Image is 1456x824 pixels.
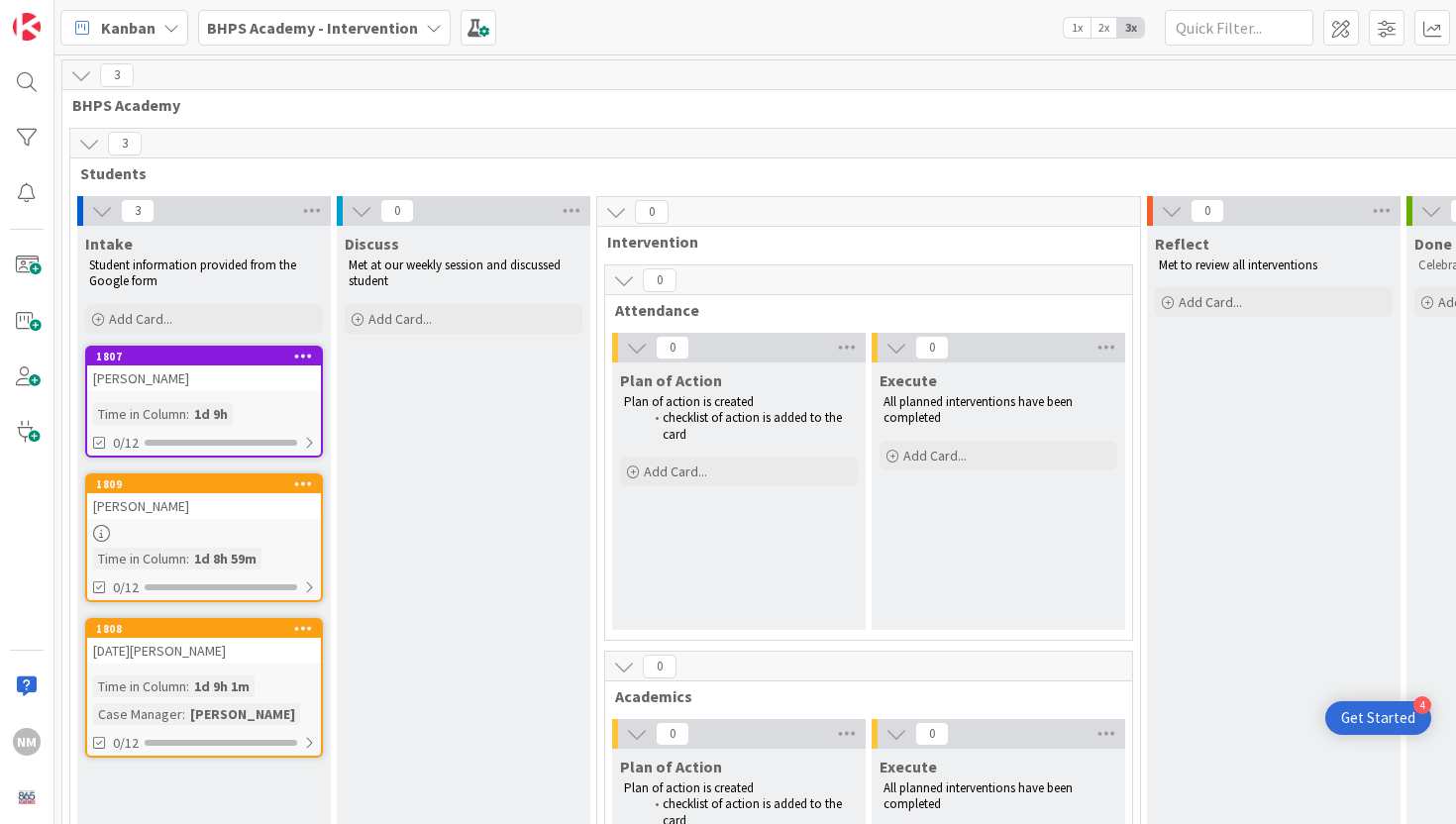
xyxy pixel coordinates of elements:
div: 1809[PERSON_NAME] [87,475,321,519]
span: Plan of action is created [624,393,754,410]
span: Done [1414,234,1452,254]
div: Time in Column [93,675,186,697]
span: Add Card... [109,310,172,328]
div: Time in Column [93,548,186,569]
span: : [186,548,189,569]
span: Add Card... [903,447,967,464]
span: 0/12 [113,433,139,454]
b: BHPS Academy - Intervention [207,18,418,38]
span: Attendance [615,300,1107,320]
a: 1807[PERSON_NAME]Time in Column:1d 9h0/12 [85,346,323,458]
span: Academics [615,686,1107,706]
span: Intake [85,234,133,254]
span: Plan of Action [620,370,722,390]
span: Execute [880,757,937,776]
span: Met to review all interventions [1159,257,1317,273]
span: Execute [880,370,937,390]
span: 0 [1191,199,1224,223]
div: 1808 [96,622,321,636]
div: [PERSON_NAME] [87,365,321,391]
span: Met at our weekly session and discussed student [349,257,564,289]
span: 0/12 [113,733,139,754]
a: 1809[PERSON_NAME]Time in Column:1d 8h 59m0/12 [85,473,323,602]
div: Case Manager [93,703,182,725]
div: 1807[PERSON_NAME] [87,348,321,391]
span: 0 [643,268,676,292]
span: 0 [643,655,676,678]
span: 3x [1117,18,1144,38]
span: All planned interventions have been completed [884,393,1076,426]
div: 1d 9h 1m [189,675,255,697]
span: 0 [635,200,669,224]
a: 1808[DATE][PERSON_NAME]Time in Column:1d 9h 1mCase Manager:[PERSON_NAME]0/12 [85,618,323,758]
span: Student information provided from the Google form [89,257,299,289]
span: Add Card... [368,310,432,328]
span: 3 [108,132,142,155]
div: Get Started [1341,708,1415,728]
span: 0 [656,722,689,746]
div: [PERSON_NAME] [185,703,300,725]
span: Plan of action is created [624,779,754,796]
span: Kanban [101,16,156,40]
div: [DATE][PERSON_NAME] [87,638,321,664]
span: Add Card... [644,463,707,480]
span: Discuss [345,234,399,254]
span: 2x [1091,18,1117,38]
span: 0/12 [113,577,139,598]
span: 3 [100,63,134,87]
span: 1x [1064,18,1091,38]
span: 0 [915,336,949,360]
div: [PERSON_NAME] [87,493,321,519]
div: Time in Column [93,403,186,425]
span: : [186,675,189,697]
span: 3 [121,199,155,223]
div: 1809 [96,477,321,491]
input: Quick Filter... [1165,10,1313,46]
div: NM [13,728,41,756]
span: : [186,403,189,425]
span: 0 [656,336,689,360]
div: 1808 [87,620,321,638]
img: avatar [13,783,41,811]
span: Add Card... [1179,293,1242,311]
div: 1d 8h 59m [189,548,261,569]
div: 1d 9h [189,403,233,425]
span: checklist of action is added to the card [663,409,845,442]
span: All planned interventions have been completed [884,779,1076,812]
div: 1807 [96,350,321,363]
span: Reflect [1155,234,1209,254]
div: 4 [1413,696,1431,714]
div: 1807 [87,348,321,365]
span: : [182,703,185,725]
div: 1808[DATE][PERSON_NAME] [87,620,321,664]
span: 0 [380,199,414,223]
div: 1809 [87,475,321,493]
div: Open Get Started checklist, remaining modules: 4 [1325,701,1431,735]
span: 0 [915,722,949,746]
span: Plan of Action [620,757,722,776]
img: Visit kanbanzone.com [13,13,41,41]
span: Intervention [607,232,1115,252]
